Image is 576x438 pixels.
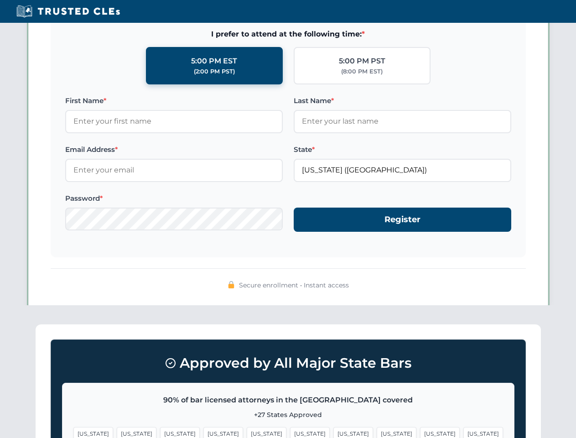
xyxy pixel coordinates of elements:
[65,193,283,204] label: Password
[194,67,235,76] div: (2:00 PM PST)
[65,95,283,106] label: First Name
[65,28,511,40] span: I prefer to attend at the following time:
[294,208,511,232] button: Register
[228,281,235,288] img: 🔒
[294,95,511,106] label: Last Name
[65,159,283,182] input: Enter your email
[191,55,237,67] div: 5:00 PM EST
[62,351,514,375] h3: Approved by All Major State Bars
[341,67,383,76] div: (8:00 PM EST)
[294,144,511,155] label: State
[73,394,503,406] p: 90% of bar licensed attorneys in the [GEOGRAPHIC_DATA] covered
[239,280,349,290] span: Secure enrollment • Instant access
[294,159,511,182] input: Florida (FL)
[14,5,123,18] img: Trusted CLEs
[73,410,503,420] p: +27 States Approved
[65,144,283,155] label: Email Address
[294,110,511,133] input: Enter your last name
[65,110,283,133] input: Enter your first name
[339,55,385,67] div: 5:00 PM PST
